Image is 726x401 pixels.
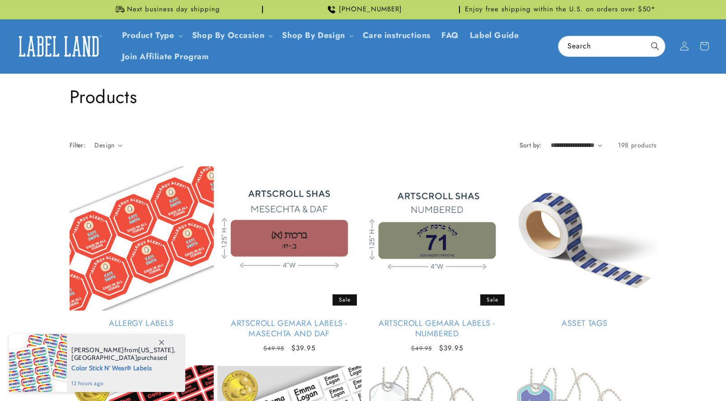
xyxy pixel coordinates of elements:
[513,318,657,329] a: Asset Tags
[520,141,542,150] label: Sort by:
[94,141,114,150] span: Design
[70,141,86,150] h2: Filter:
[465,5,656,14] span: Enjoy free shipping within the U.S. on orders over $50*
[127,5,220,14] span: Next business day shipping
[339,5,402,14] span: [PHONE_NUMBER]
[187,25,277,46] summary: Shop By Occasion
[122,29,174,41] a: Product Type
[71,346,124,354] span: [PERSON_NAME]
[71,354,137,362] span: [GEOGRAPHIC_DATA]
[117,46,215,67] a: Join Affiliate Program
[117,25,187,46] summary: Product Type
[192,30,265,41] span: Shop By Occasion
[618,141,656,150] span: 198 products
[464,25,525,46] a: Label Guide
[282,29,345,41] a: Shop By Design
[363,30,431,41] span: Care instructions
[122,52,209,62] span: Join Affiliate Program
[70,85,657,109] h1: Products
[217,318,361,340] a: Artscroll Gemara Labels - Masechta and Daf
[357,25,436,46] a: Care instructions
[645,36,665,56] button: Search
[470,30,519,41] span: Label Guide
[138,346,174,354] span: [US_STATE]
[94,141,122,150] summary: Design (0 selected)
[436,25,464,46] a: FAQ
[71,346,176,362] span: from , purchased
[441,30,459,41] span: FAQ
[70,318,214,329] a: Allergy Labels
[14,32,104,60] img: Label Land
[365,318,509,340] a: Artscroll Gemara Labels - Numbered
[10,29,108,64] a: Label Land
[276,25,357,46] summary: Shop By Design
